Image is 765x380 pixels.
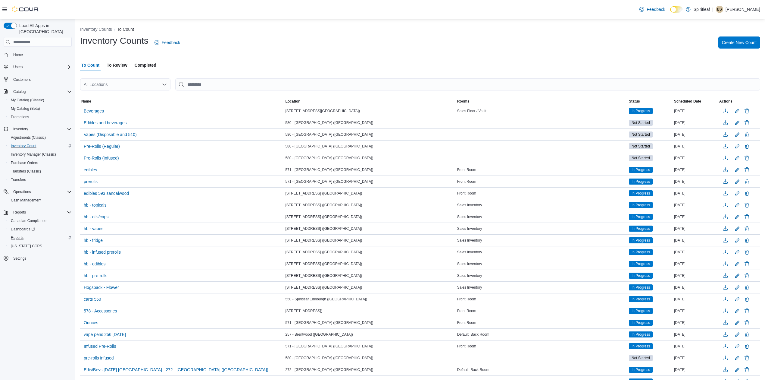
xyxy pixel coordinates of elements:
[629,99,640,104] span: Status
[743,260,751,268] button: Delete
[743,119,751,126] button: Delete
[628,98,673,105] button: Status
[13,89,26,94] span: Catalog
[84,284,119,290] span: Hogsback - Flower
[81,330,128,339] button: vape pens 256 [DATE]
[8,176,28,183] a: Transfers
[629,249,653,255] span: In Progress
[6,167,74,176] button: Transfers (Classic)
[8,142,72,150] span: Inventory Count
[632,155,650,161] span: Not Started
[11,188,33,195] button: Operations
[629,273,653,279] span: In Progress
[734,189,741,198] button: Edit count details
[285,167,373,172] span: 571 - [GEOGRAPHIC_DATA] ([GEOGRAPHIC_DATA])
[11,63,72,71] span: Users
[11,188,72,195] span: Operations
[673,178,718,185] div: [DATE]
[13,65,23,69] span: Users
[6,96,74,104] button: My Catalog (Classic)
[11,98,44,103] span: My Catalog (Classic)
[11,115,29,119] span: Promotions
[6,113,74,121] button: Promotions
[456,284,628,291] div: Sales Inventory
[673,284,718,291] div: [DATE]
[743,249,751,256] button: Delete
[743,272,751,279] button: Delete
[632,120,650,125] span: Not Started
[81,154,121,163] button: Pre-Rolls (Infused)
[12,6,39,12] img: Cova
[673,98,718,105] button: Scheduled Date
[1,63,74,71] button: Users
[456,178,628,185] div: Front Room
[81,236,105,245] button: hb - fridge
[456,190,628,197] div: Front Room
[632,202,650,208] span: In Progress
[81,342,118,351] button: Infused Pre-Rolls
[81,283,121,292] button: Hogsback - Flower
[8,217,49,224] a: Canadian Compliance
[632,285,650,290] span: In Progress
[284,98,456,105] button: Location
[11,235,23,240] span: Reports
[734,330,741,339] button: Edit count details
[80,35,148,47] h1: Inventory Counts
[632,249,650,255] span: In Progress
[734,177,741,186] button: Edit count details
[8,105,42,112] a: My Catalog (Beta)
[743,166,751,173] button: Delete
[8,242,72,250] span: Washington CCRS
[734,248,741,257] button: Edit count details
[743,131,751,138] button: Delete
[629,214,653,220] span: In Progress
[673,119,718,126] div: [DATE]
[1,87,74,96] button: Catalog
[456,237,628,244] div: Sales Inventory
[632,296,650,302] span: In Progress
[734,306,741,315] button: Edit count details
[6,225,74,233] a: Dashboards
[4,48,72,278] nav: Complex example
[13,256,26,261] span: Settings
[8,151,72,158] span: Inventory Manager (Classic)
[632,261,650,267] span: In Progress
[84,143,120,149] span: Pre-Rolls (Regular)
[81,189,131,198] button: edibles 593 sandalwood
[11,255,29,262] a: Settings
[734,165,741,174] button: Edit count details
[673,154,718,162] div: [DATE]
[717,6,722,13] span: BS
[6,233,74,242] button: Reports
[84,167,97,173] span: edibles
[743,107,751,115] button: Delete
[8,97,47,104] a: My Catalog (Classic)
[743,343,751,350] button: Delete
[80,98,284,105] button: Name
[743,307,751,315] button: Delete
[81,365,271,374] button: Edis/Bevs [DATE] [GEOGRAPHIC_DATA] - 272 - [GEOGRAPHIC_DATA] ([GEOGRAPHIC_DATA])
[84,320,98,326] span: Ounces
[8,176,72,183] span: Transfers
[8,159,41,166] a: Purchase Orders
[162,82,167,87] button: Open list of options
[743,354,751,362] button: Delete
[734,236,741,245] button: Edit count details
[285,203,362,207] span: [STREET_ADDRESS] ([GEOGRAPHIC_DATA])
[6,142,74,150] button: Inventory Count
[743,154,751,162] button: Delete
[673,307,718,315] div: [DATE]
[81,118,129,127] button: Edibles and beverages
[175,78,760,90] input: This is a search bar. After typing your query, hit enter to filter the results lower in the page.
[632,238,650,243] span: In Progress
[743,284,751,291] button: Delete
[734,283,741,292] button: Edit count details
[285,238,362,243] span: [STREET_ADDRESS] ([GEOGRAPHIC_DATA])
[8,134,72,141] span: Adjustments (Classic)
[84,214,108,220] span: hb - oils/caps
[734,142,741,151] button: Edit count details
[81,271,110,280] button: hb - pre-rolls
[285,99,300,104] span: Location
[629,261,653,267] span: In Progress
[80,26,760,33] nav: An example of EuiBreadcrumbs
